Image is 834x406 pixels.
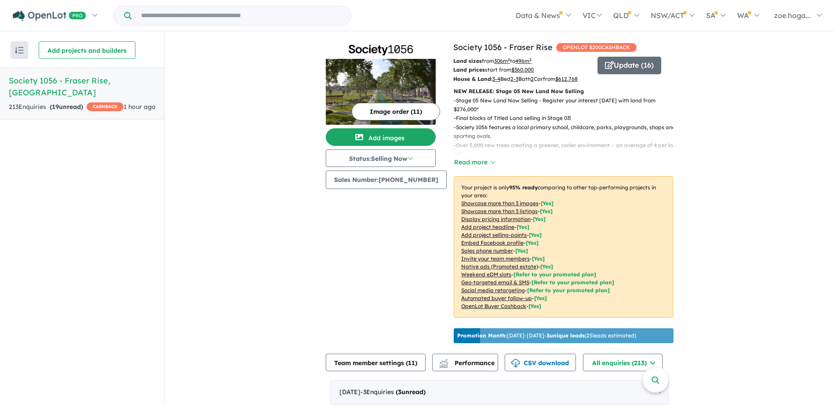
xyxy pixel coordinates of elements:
p: - Stage 05 New Land Now Selling - Register your interest [DATE] with land from $276,000* [454,96,680,114]
span: [ Yes ] [526,239,539,246]
img: Openlot PRO Logo White [13,11,86,22]
span: 3 [398,388,401,396]
span: [ Yes ] [532,255,545,262]
p: [DATE] - [DATE] - ( 25 leads estimated) [457,332,636,340]
u: Automated buyer follow-up [461,295,532,301]
p: - Over 5,000 new trees creating a greener, cooler environment - an average of 4 per land lot! [454,141,680,159]
b: 3 unique leads [546,332,585,339]
p: Your project is only comparing to other top-performing projects in your area: - - - - - - - - - -... [454,176,673,318]
span: 1 hour ago [124,103,156,111]
span: 11 [408,359,415,367]
span: [Refer to your promoted plan] [532,279,614,286]
sup: 2 [508,57,510,62]
a: Society 1056 - Fraser Rise [453,42,553,52]
span: [Yes] [534,295,547,301]
img: bar-chart.svg [439,362,448,367]
b: House & Land: [453,76,492,82]
p: - Final blocks of Titled Land selling in Stage 03! [454,114,680,123]
img: download icon [511,359,520,368]
span: [Refer to your promoted plan] [514,271,596,278]
img: Society 1056 - Fraser Rise [326,59,436,125]
b: 95 % ready [509,184,538,191]
u: 2-3 [510,76,518,82]
u: OpenLot Buyer Cashback [461,303,526,309]
u: 2 [531,76,534,82]
div: 213 Enquir ies [9,102,124,112]
u: 496 m [515,58,532,64]
u: Invite your team members [461,255,530,262]
button: CSV download [505,354,576,371]
span: [ Yes ] [533,216,546,222]
p: start from [453,65,591,74]
img: sort.svg [15,47,24,54]
b: Land sizes [453,58,482,64]
u: Weekend eDM slots [461,271,511,278]
b: Promotion Month: [457,332,507,339]
button: Image order (11) [352,103,440,120]
span: [ Yes ] [517,224,529,230]
strong: ( unread) [50,103,83,111]
u: Embed Facebook profile [461,239,524,246]
span: [Yes] [528,303,541,309]
span: - 3 Enquir ies [361,388,426,396]
u: Showcase more than 3 listings [461,208,538,214]
sup: 2 [529,57,532,62]
u: Native ads (Promoted estate) [461,263,538,270]
input: Try estate name, suburb, builder or developer [133,6,349,25]
img: line-chart.svg [440,359,448,364]
button: Performance [432,354,498,371]
button: All enquiries (213) [583,354,663,371]
img: Society 1056 - Fraser Rise Logo [329,45,432,55]
b: Land prices [453,66,485,73]
u: 306 m [494,58,510,64]
span: [ Yes ] [515,247,528,254]
button: Update (16) [597,57,661,74]
span: to [510,58,532,64]
a: Society 1056 - Fraser Rise LogoSociety 1056 - Fraser Rise [326,41,436,125]
p: Bed Bath Car from [453,75,591,83]
u: Display pricing information [461,216,531,222]
span: [ Yes ] [540,208,553,214]
u: $ 360,000 [511,66,534,73]
u: $ 612,768 [555,76,578,82]
u: Social media retargeting [461,287,525,294]
u: Showcase more than 3 images [461,200,539,207]
button: Read more [454,157,495,167]
u: Sales phone number [461,247,513,254]
span: [Yes] [540,263,553,270]
u: Add project selling-points [461,232,527,238]
span: [Refer to your promoted plan] [527,287,610,294]
button: Sales Number:[PHONE_NUMBER] [326,170,447,189]
span: 19 [52,103,59,111]
div: [DATE] [330,380,669,405]
p: NEW RELEASE: Stage 05 New Land Now Selling [454,87,673,96]
span: [ Yes ] [529,232,542,238]
p: from [453,57,591,65]
span: [ Yes ] [541,200,554,207]
button: Add images [326,128,436,146]
p: - Society 1056 features a local primary school, childcare, parks, playgrounds, shops and sporting... [454,123,680,141]
h5: Society 1056 - Fraser Rise , [GEOGRAPHIC_DATA] [9,75,156,98]
u: 3-4 [492,76,500,82]
u: Add project headline [461,224,514,230]
strong: ( unread) [396,388,426,396]
span: OPENLOT $ 200 CASHBACK [556,43,637,52]
button: Add projects and builders [39,41,135,59]
span: CASHBACK [87,102,124,111]
button: Team member settings (11) [326,354,426,371]
span: zoe.hoga... [774,11,811,20]
button: Status:Selling Now [326,149,436,167]
span: Performance [441,359,495,367]
u: Geo-targeted email & SMS [461,279,529,286]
